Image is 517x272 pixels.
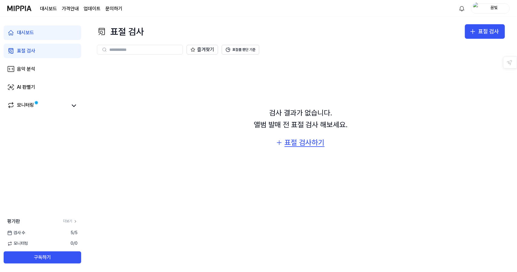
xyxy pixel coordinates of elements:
[63,219,78,224] a: 더보기
[17,29,34,36] div: 대시보드
[71,240,78,247] span: 0 / 0
[458,5,466,12] img: 알림
[4,44,81,58] a: 표절 검사
[254,107,348,131] div: 검사 결과가 없습니다. 앨범 발매 전 표절 검사 해보세요.
[40,5,57,12] a: 대시보드
[4,251,81,264] button: 구독하기
[7,218,20,225] span: 평가판
[97,24,144,39] div: 표절 검사
[482,5,506,12] div: 꿈빛
[62,5,79,12] a: 가격안내
[7,101,68,110] a: 모니터링
[478,27,499,36] div: 표절 검사
[17,65,35,73] div: 음악 분석
[84,5,101,12] a: 업데이트
[4,25,81,40] a: 대시보드
[285,137,325,148] div: 표절 검사하기
[473,2,480,15] img: profile
[465,24,505,39] button: 표절 검사
[271,135,331,150] button: 표절 검사하기
[4,62,81,76] a: 음악 분석
[471,3,510,14] button: profile꿈빛
[7,240,28,247] span: 모니터링
[17,84,35,91] div: AI 판별기
[7,230,25,236] span: 검사 수
[187,45,218,55] button: 즐겨찾기
[222,45,259,55] button: 표절률 판단 기준
[4,80,81,95] a: AI 판별기
[17,47,35,55] div: 표절 검사
[71,230,78,236] span: 5 / 5
[105,5,122,12] a: 문의하기
[17,101,34,110] div: 모니터링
